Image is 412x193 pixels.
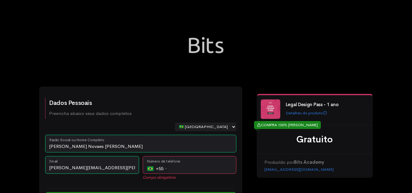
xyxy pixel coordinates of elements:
div: COMPRA 100% [PERSON_NAME] [254,121,321,129]
p: Produzido por [264,159,365,166]
h4: Legal Design Pass - 1 ano [286,102,367,107]
div: +55 [147,164,169,173]
img: Bits Academy [176,15,237,76]
em: Campo obrigatório [143,175,176,180]
img: LEGAL%20DESIGN_Ementa%20Banco%20Semear%20(600%C2%A0%C3%97%C2%A0600%C2%A0px)%20(1).png [261,99,280,119]
input: Nome Completo [45,135,236,152]
a: [EMAIL_ADDRESS][DOMAIN_NAME] [264,167,334,172]
a: Detalhes do produto [286,110,327,116]
div: Gratuito [264,133,365,146]
input: Email [45,156,139,174]
h2: Dados Pessoais [49,100,132,106]
p: Preencha abaixo seus dados completos [49,110,132,117]
div: Brazil (Brasil): +55 [145,164,169,173]
strong: Bits Academy [294,159,324,165]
